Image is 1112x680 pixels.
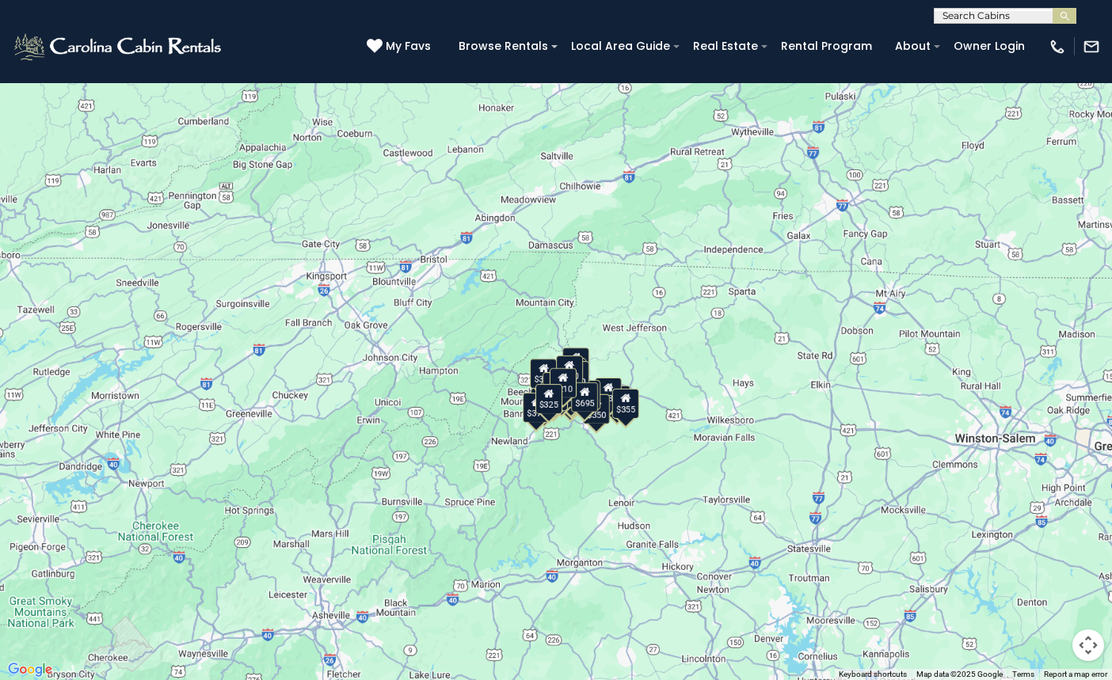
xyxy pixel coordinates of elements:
[563,34,678,59] a: Local Area Guide
[946,34,1033,59] a: Owner Login
[386,38,431,55] span: My Favs
[1072,629,1104,661] button: Map camera controls
[367,38,435,55] a: My Favs
[451,34,556,59] a: Browse Rentals
[1012,670,1034,678] a: Terms
[1049,38,1066,55] img: phone-regular-white.png
[916,670,1003,678] span: Map data ©2025 Google
[773,34,880,59] a: Rental Program
[1083,38,1100,55] img: mail-regular-white.png
[839,669,907,680] button: Keyboard shortcuts
[685,34,766,59] a: Real Estate
[12,31,226,63] img: White-1-2.png
[887,34,939,59] a: About
[1044,670,1107,678] a: Report a map error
